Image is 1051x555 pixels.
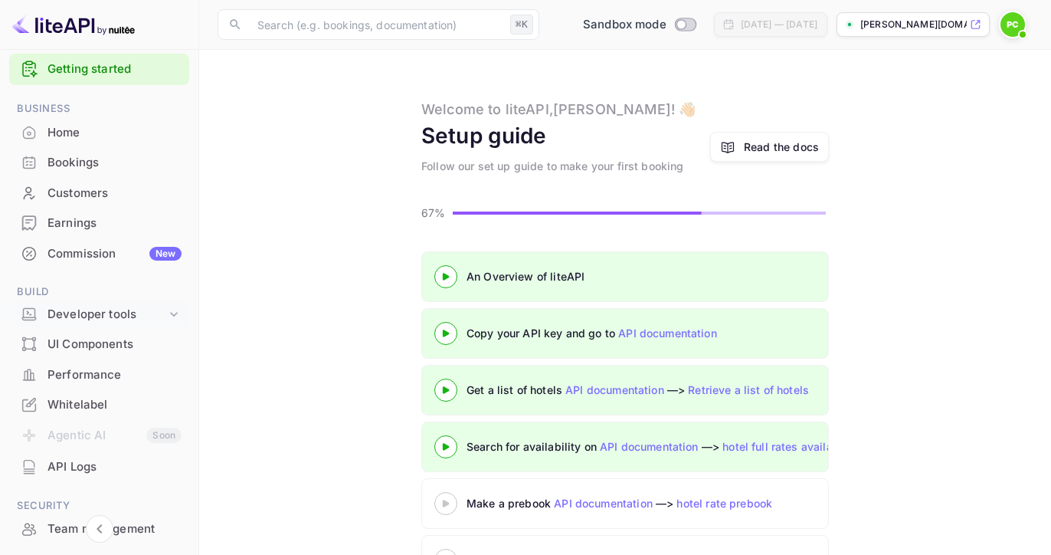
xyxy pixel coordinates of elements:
div: Make a prebook —> [467,495,850,511]
p: [PERSON_NAME][DOMAIN_NAME]... [860,18,967,31]
span: Business [9,100,189,117]
a: Read the docs [710,132,829,162]
div: UI Components [9,330,189,360]
a: API documentation [565,383,664,396]
span: Sandbox mode [583,16,666,34]
div: UI Components [47,336,182,353]
a: Customers [9,179,189,207]
input: Search (e.g. bookings, documentation) [248,9,504,40]
div: Performance [47,366,182,384]
div: [DATE] — [DATE] [741,18,817,31]
div: Earnings [47,215,182,232]
div: API Logs [47,458,182,476]
div: An Overview of liteAPI [467,268,850,284]
button: Collapse navigation [86,515,113,543]
a: CommissionNew [9,239,189,268]
div: API Logs [9,452,189,482]
div: Welcome to liteAPI, [PERSON_NAME] ! 👋🏻 [421,99,696,120]
span: Security [9,498,189,514]
span: Build [9,284,189,300]
div: Copy your API key and go to [467,325,850,341]
div: Bookings [47,154,182,172]
div: Getting started [9,54,189,85]
div: Setup guide [421,120,547,152]
a: hotel full rates availability [722,440,859,453]
div: Earnings [9,209,189,238]
div: Home [9,118,189,148]
a: API documentation [554,497,653,510]
a: Earnings [9,209,189,237]
p: 67% [421,205,448,221]
a: UI Components [9,330,189,358]
div: New [149,247,182,261]
div: Whitelabel [9,390,189,420]
div: Whitelabel [47,396,182,414]
div: Home [47,124,182,142]
a: Retrieve a list of hotels [688,383,809,396]
div: Search for availability on —> [467,438,1003,455]
div: Customers [47,185,182,202]
a: Getting started [47,61,182,78]
div: Team management [9,514,189,544]
a: Bookings [9,148,189,176]
a: API Logs [9,452,189,481]
div: Get a list of hotels —> [467,382,850,398]
a: API documentation [618,327,717,340]
div: CommissionNew [9,239,189,269]
div: Follow our set up guide to make your first booking [421,158,684,174]
img: Peter Coakley [1000,12,1025,37]
div: Customers [9,179,189,209]
a: Read the docs [744,139,819,155]
div: Commission [47,245,182,263]
a: API documentation [600,440,699,453]
a: hotel rate prebook [676,497,772,510]
img: LiteAPI logo [12,12,135,37]
div: Developer tools [47,306,166,323]
div: ⌘K [510,15,533,34]
a: Home [9,118,189,146]
div: Bookings [9,148,189,178]
div: Performance [9,360,189,390]
div: Team management [47,521,182,538]
div: Developer tools [9,301,189,328]
a: Team management [9,514,189,543]
div: Switch to Production mode [577,16,702,34]
a: Performance [9,360,189,389]
a: Whitelabel [9,390,189,419]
